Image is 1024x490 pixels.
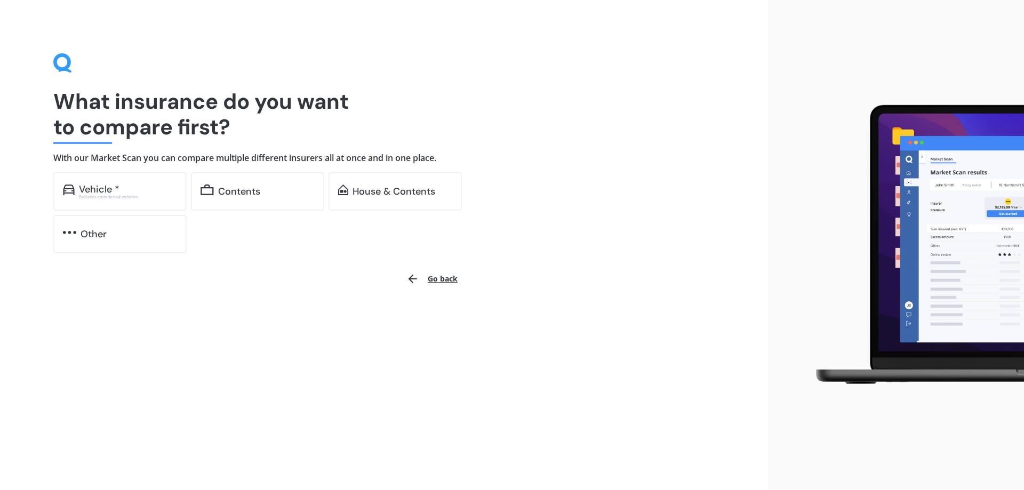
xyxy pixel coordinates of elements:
[338,184,348,195] img: home-and-contents.b802091223b8502ef2dd.svg
[400,266,464,292] button: Go back
[353,186,435,197] div: House & Contents
[63,227,76,238] img: other.81dba5aafe580aa69f38.svg
[79,184,119,195] div: Vehicle *
[81,229,107,239] div: Other
[801,99,1024,392] img: laptop.webp
[53,152,715,164] h4: With our Market Scan you can compare multiple different insurers all at once and in one place.
[63,184,75,195] img: car.f15378c7a67c060ca3f3.svg
[53,89,715,140] h1: What insurance do you want to compare first?
[79,195,177,199] div: Excludes commercial vehicles
[201,184,214,195] img: content.01f40a52572271636b6f.svg
[218,186,260,197] div: Contents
